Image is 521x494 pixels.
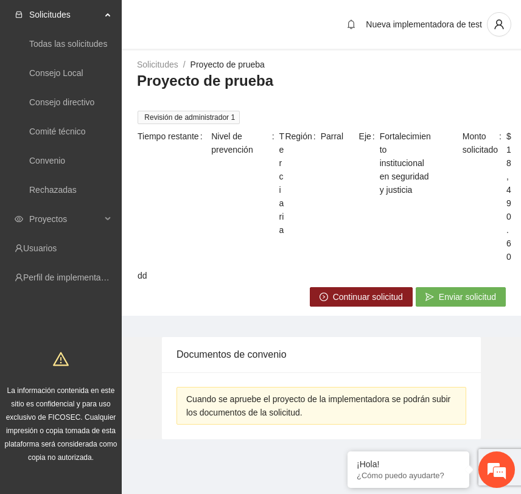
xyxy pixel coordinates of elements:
[416,287,506,307] button: sendEnviar solicitud
[29,207,101,231] span: Proyectos
[138,269,505,282] span: dd
[29,97,94,107] a: Consejo directivo
[5,386,117,462] span: La información contenida en este sitio es confidencial y para uso exclusivo de FICOSEC. Cualquier...
[137,71,506,91] h3: Proyecto de prueba
[15,215,23,223] span: eye
[320,293,328,302] span: right-circle
[63,62,205,78] div: Chatee con nosotros ahora
[341,15,361,34] button: bell
[463,130,506,263] span: Monto solicitado
[29,39,107,49] a: Todas las solicitudes
[186,392,456,419] div: Cuando se apruebe el proyecto de la implementadora se podrán subir los documentos de la solicitud.
[439,290,496,304] span: Enviar solicitud
[285,130,320,143] span: Región
[191,60,265,69] a: Proyecto de prueba
[29,185,77,195] a: Rechazadas
[137,60,178,69] a: Solicitudes
[71,162,168,285] span: Estamos en línea.
[487,12,511,37] button: user
[53,351,69,367] span: warning
[321,130,358,143] span: Parral
[15,10,23,19] span: inbox
[29,2,101,27] span: Solicitudes
[357,471,460,480] p: ¿Cómo puedo ayudarte?
[279,130,284,237] span: Terciaria
[506,130,511,263] span: $18,490.60
[29,156,65,165] a: Convenio
[488,19,511,30] span: user
[359,130,380,197] span: Eje
[177,337,466,372] div: Documentos de convenio
[366,19,482,29] span: Nueva implementadora de test
[23,273,118,282] a: Perfil de implementadora
[138,111,240,124] span: Revisión de administrador 1
[333,290,403,304] span: Continuar solicitud
[200,6,229,35] div: Minimizar ventana de chat en vivo
[29,127,86,136] a: Comité técnico
[183,60,186,69] span: /
[357,459,460,469] div: ¡Hola!
[380,130,432,197] span: Fortalecimiento institucional en seguridad y justicia
[211,130,279,237] span: Nivel de prevención
[138,130,208,143] span: Tiempo restante
[310,287,413,307] button: right-circleContinuar solicitud
[29,68,83,78] a: Consejo Local
[342,19,360,29] span: bell
[23,243,57,253] a: Usuarios
[6,332,232,375] textarea: Escriba su mensaje y pulse “Intro”
[425,293,434,302] span: send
